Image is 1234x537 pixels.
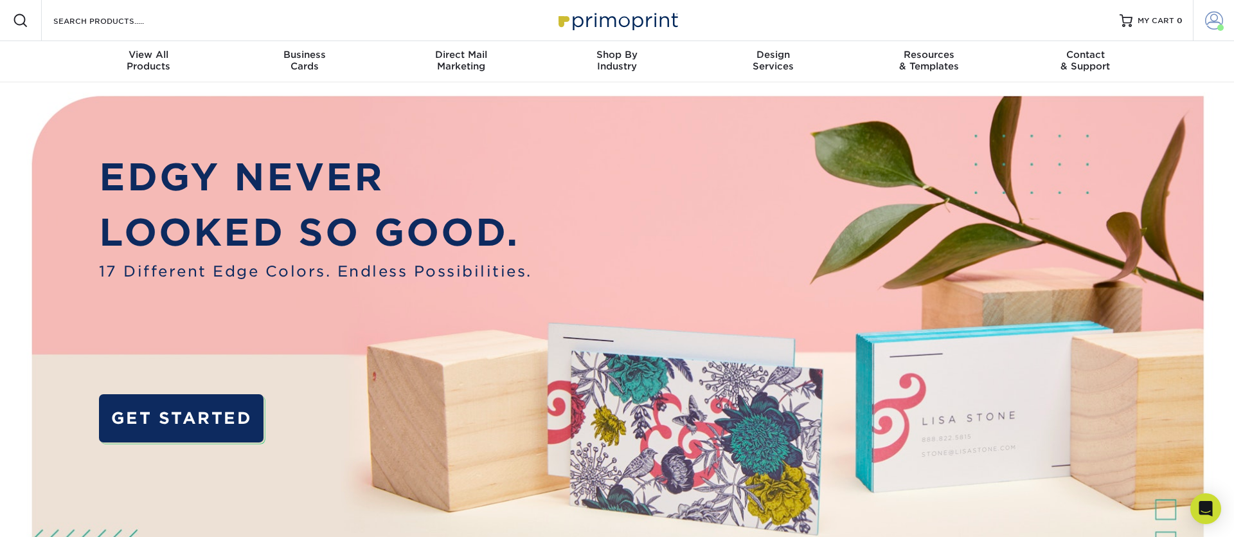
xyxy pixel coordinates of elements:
input: SEARCH PRODUCTS..... [52,13,177,28]
a: Direct MailMarketing [383,41,539,82]
div: Products [71,49,227,72]
span: Shop By [539,49,695,60]
a: BusinessCards [227,41,383,82]
div: Industry [539,49,695,72]
span: Business [227,49,383,60]
a: Contact& Support [1007,41,1163,82]
div: Marketing [383,49,539,72]
a: DesignServices [695,41,851,82]
p: LOOKED SO GOOD. [99,205,532,260]
span: MY CART [1138,15,1174,26]
span: View All [71,49,227,60]
div: Services [695,49,851,72]
img: Primoprint [553,6,681,34]
span: 0 [1177,16,1183,25]
div: & Templates [851,49,1007,72]
a: GET STARTED [99,394,264,443]
span: 17 Different Edge Colors. Endless Possibilities. [99,260,532,283]
a: Resources& Templates [851,41,1007,82]
a: Shop ByIndustry [539,41,695,82]
div: Cards [227,49,383,72]
span: Contact [1007,49,1163,60]
span: Resources [851,49,1007,60]
p: EDGY NEVER [99,150,532,205]
div: Open Intercom Messenger [1190,493,1221,524]
span: Direct Mail [383,49,539,60]
div: & Support [1007,49,1163,72]
span: Design [695,49,851,60]
a: View AllProducts [71,41,227,82]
